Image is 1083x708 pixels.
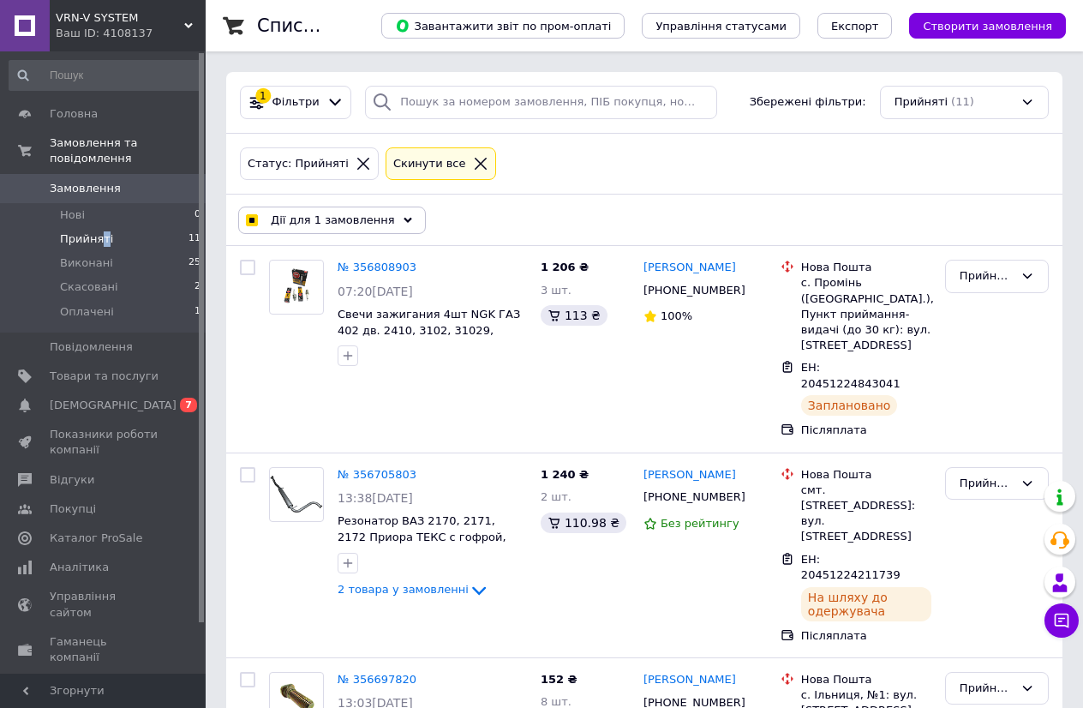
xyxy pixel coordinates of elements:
[661,517,739,530] span: Без рейтингу
[50,589,159,620] span: Управління сайтом
[541,284,571,297] span: 3 шт.
[244,155,352,173] div: Статус: Прийняті
[541,673,577,686] span: 152 ₴
[50,531,142,546] span: Каталог ProSale
[338,514,526,559] a: Резонатор ВАЗ 2170, 2171, 2172 Приора ТЕКС с гофрой, двойная прокатка швов (39897)
[60,231,113,247] span: Прийняті
[801,275,931,353] div: с. Промінь ([GEOGRAPHIC_DATA].), Пункт приймання-видачі (до 30 кг): вул. [STREET_ADDRESS]
[395,18,611,33] span: Завантажити звіт по пром-оплаті
[750,94,866,111] span: Збережені фільтри:
[365,86,717,119] input: Пошук за номером замовлення, ПІБ покупця, номером телефону, Email, номером накладної
[60,207,85,223] span: Нові
[923,20,1052,33] span: Створити замовлення
[338,673,416,686] a: № 356697820
[642,13,800,39] button: Управління статусами
[640,279,749,302] div: [PHONE_NUMBER]
[194,279,200,295] span: 2
[257,15,431,36] h1: Список замовлень
[643,260,736,276] a: [PERSON_NAME]
[180,398,197,412] span: 7
[269,467,324,522] a: Фото товару
[541,305,607,326] div: 113 ₴
[655,20,787,33] span: Управління статусами
[338,583,489,596] a: 2 товара у замовленні
[50,106,98,122] span: Головна
[541,513,626,533] div: 110.98 ₴
[60,304,114,320] span: Оплачені
[9,60,202,91] input: Пошук
[271,213,395,228] span: Дії для 1 замовлення
[194,304,200,320] span: 1
[50,181,121,196] span: Замовлення
[338,308,522,384] a: Свечи зажигания 4шт NGK ГАЗ 402 дв. 2410, 3102, 31029, 3110, 2705, 3302, ГАЗ 53, 3307, ЗИЛ 130, к...
[270,261,323,314] img: Фото товару
[338,285,413,298] span: 07:20[DATE]
[643,467,736,483] a: [PERSON_NAME]
[188,255,200,271] span: 25
[50,339,133,355] span: Повідомлення
[50,634,159,665] span: Гаманець компанії
[541,490,571,503] span: 2 шт.
[960,680,1014,698] div: Прийнято
[801,672,931,687] div: Нова Пошта
[338,468,416,481] a: № 356705803
[50,560,109,575] span: Аналітика
[801,395,898,416] div: Заплановано
[951,95,974,108] span: (11)
[895,94,948,111] span: Прийняті
[831,20,879,33] span: Експорт
[817,13,893,39] button: Експорт
[541,695,571,708] span: 8 шт.
[801,483,931,545] div: смт. [STREET_ADDRESS]: вул. [STREET_ADDRESS]
[338,491,413,505] span: 13:38[DATE]
[60,279,118,295] span: Скасовані
[960,475,1014,493] div: Прийнято
[272,94,320,111] span: Фільтри
[338,583,469,596] span: 2 товара у замовленні
[50,398,177,413] span: [DEMOGRAPHIC_DATA]
[50,472,94,488] span: Відгуки
[661,309,692,322] span: 100%
[56,10,184,26] span: VRN-V SYSTEM
[50,501,96,517] span: Покупці
[1044,603,1079,638] button: Чат з покупцем
[270,468,323,521] img: Фото товару
[801,628,931,644] div: Післяплата
[338,261,416,273] a: № 356808903
[801,467,931,483] div: Нова Пошта
[255,88,271,104] div: 1
[188,231,200,247] span: 11
[640,486,749,508] div: [PHONE_NUMBER]
[390,155,470,173] div: Cкинути все
[60,255,113,271] span: Виконані
[194,207,200,223] span: 0
[643,672,736,688] a: [PERSON_NAME]
[50,427,159,458] span: Показники роботи компанії
[541,261,589,273] span: 1 206 ₴
[892,19,1066,32] a: Створити замовлення
[381,13,625,39] button: Завантажити звіт по пром-оплаті
[269,260,324,315] a: Фото товару
[801,587,931,621] div: На шляху до одержувача
[909,13,1066,39] button: Створити замовлення
[801,553,901,582] span: ЕН: 20451224211739
[50,369,159,384] span: Товари та послуги
[50,135,206,166] span: Замовлення та повідомлення
[801,361,901,390] span: ЕН: 20451224843041
[541,468,589,481] span: 1 240 ₴
[801,423,931,438] div: Післяплата
[56,26,206,41] div: Ваш ID: 4108137
[960,267,1014,285] div: Прийнято
[801,260,931,275] div: Нова Пошта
